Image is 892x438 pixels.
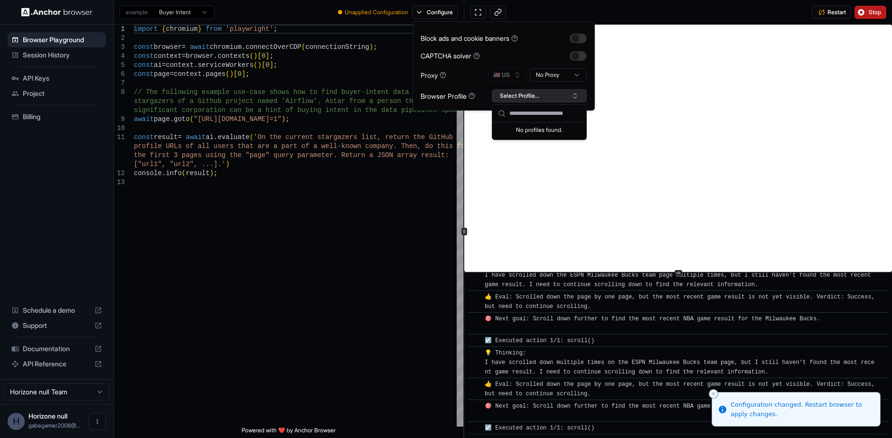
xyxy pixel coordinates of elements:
[473,423,478,433] span: ​
[490,6,506,19] button: Copy live view URL
[8,303,106,318] div: Schedule a demo
[8,32,106,47] div: Browser Playground
[206,70,225,78] span: pages
[8,71,106,86] div: API Keys
[114,61,125,70] div: 5
[470,6,486,19] button: Open in full screen
[485,262,874,288] span: 💡 Thinking: I have scrolled down the ESPN Milwaukee Bucks team page multiple times, but I still h...
[473,348,478,358] span: ​
[134,61,154,69] span: const
[473,292,478,302] span: ​
[369,43,373,51] span: )
[250,52,254,60] span: (
[485,425,594,431] span: ☑️ Executed action 1/1: scroll()
[202,70,206,78] span: .
[273,61,277,69] span: ;
[262,52,265,60] span: 0
[265,61,269,69] span: 0
[492,89,587,103] button: Select Profile...
[333,88,473,96] span: d buyer-intent data based on Github
[473,401,478,411] span: ​
[134,43,154,51] span: const
[28,412,67,420] span: Horizone null
[114,25,125,34] div: 1
[485,316,820,332] span: 🎯 Next goal: Scroll down further to find the most recent NBA game result for the Milwaukee Bucks.
[134,97,329,105] span: stargazers of a Github project named 'Airflow'. A
[217,133,249,141] span: evaluate
[214,133,217,141] span: .
[134,142,333,150] span: profile URLs of all users that are a part of a wel
[270,115,282,123] span: =1"
[190,43,210,51] span: await
[254,52,257,60] span: )
[412,6,458,19] button: Configure
[254,61,257,69] span: (
[154,115,170,123] span: page
[114,133,125,142] div: 11
[301,43,305,51] span: (
[265,52,269,60] span: ]
[530,68,587,82] button: No Proxy
[492,122,586,140] div: Suggestions
[114,115,125,124] div: 9
[421,70,446,80] div: Proxy
[273,25,277,33] span: ;
[114,52,125,61] div: 4
[8,356,106,372] div: API Reference
[114,79,125,88] div: 7
[250,133,254,141] span: (
[23,74,102,83] span: API Keys
[262,61,265,69] span: [
[114,178,125,187] div: 13
[373,43,377,51] span: ;
[854,6,886,19] button: Stop
[485,403,820,419] span: 🎯 Next goal: Scroll down further to find the most recent NBA game result for the Milwaukee Bucks.
[237,70,241,78] span: 0
[23,89,102,98] span: Project
[242,427,336,438] span: Powered with ❤️ by Anchor Browser
[166,61,194,69] span: context
[206,25,222,33] span: from
[154,43,182,51] span: browser
[114,88,125,97] div: 8
[257,52,261,60] span: [
[134,70,154,78] span: const
[485,350,874,375] span: 💡 Thinking: I have scrolled down multiple times on the ESPN Milwaukee Bucks team page, but I stil...
[186,169,209,177] span: result
[333,142,469,150] span: l-known company. Then, do this for
[210,43,242,51] span: chromium
[329,97,469,105] span: star from a person that works for a
[134,106,333,114] span: significant corporation can be a hint of buying in
[162,169,166,177] span: .
[28,422,81,429] span: gabegamer2008@gmail.com
[731,400,873,419] div: Configuration changed. Restart browser to apply changes.
[270,61,273,69] span: ]
[134,169,162,177] span: console
[8,109,106,124] div: Billing
[170,115,174,123] span: .
[473,336,478,345] span: ​
[23,35,102,45] span: Browser Playground
[114,70,125,79] div: 6
[8,47,106,63] div: Session History
[210,169,214,177] span: )
[421,91,475,101] div: Browser Profile
[126,9,149,16] span: example:
[285,115,289,123] span: ;
[166,25,197,33] span: chromium
[134,160,225,168] span: ["url1", "url2", ...].'
[473,314,478,324] span: ​
[194,115,270,123] span: "[URL][DOMAIN_NAME]
[709,389,718,399] button: Close toast
[134,52,154,60] span: const
[245,43,301,51] span: connectOverCDP
[225,160,229,168] span: )
[197,25,201,33] span: }
[114,34,125,43] div: 2
[827,9,846,16] span: Restart
[234,70,237,78] span: [
[23,321,91,330] span: Support
[485,294,878,310] span: 👍 Eval: Scrolled down the page by one page, but the most recent game result is not yet visible. V...
[254,133,453,141] span: 'On the current stargazers list, return the GitHub
[21,8,93,17] img: Anchor Logo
